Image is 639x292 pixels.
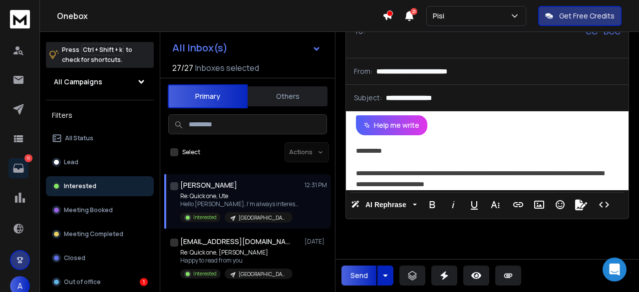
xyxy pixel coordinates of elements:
p: [GEOGRAPHIC_DATA] [239,271,287,278]
button: More Text [486,195,505,215]
p: 12:31 PM [305,181,327,189]
button: Bold (Ctrl+B) [423,195,442,215]
button: Underline (Ctrl+U) [465,195,484,215]
h1: [EMAIL_ADDRESS][DOMAIN_NAME] [180,237,290,247]
p: Meeting Booked [64,206,113,214]
p: Subject: [354,93,382,103]
p: Re: Quick one, [PERSON_NAME] [180,249,293,257]
p: Pisi [433,11,448,21]
button: Meeting Completed [46,224,154,244]
p: Meeting Completed [64,230,123,238]
span: 21 [410,8,417,15]
button: Signature [572,195,591,215]
button: AI Rephrase [349,195,419,215]
button: Send [341,266,376,286]
p: [DATE] [305,238,327,246]
button: Get Free Credits [538,6,622,26]
a: 11 [8,158,28,178]
label: Select [182,148,200,156]
p: Lead [64,158,78,166]
span: AI Rephrase [363,201,408,209]
span: Ctrl + Shift + k [81,44,124,55]
button: Out of office1 [46,272,154,292]
p: Out of office [64,278,101,286]
button: Others [248,85,327,107]
span: 27 / 27 [172,62,193,74]
p: 11 [24,154,32,162]
h1: Onebox [57,10,382,22]
button: Insert Link (Ctrl+K) [509,195,528,215]
h1: [PERSON_NAME] [180,180,237,190]
p: From: [354,66,372,76]
p: [GEOGRAPHIC_DATA] [239,214,287,222]
button: Help me write [356,115,427,135]
h1: All Campaigns [54,77,102,87]
h3: Inboxes selected [195,62,259,74]
p: Interested [64,182,96,190]
div: Open Intercom Messenger [603,258,627,282]
img: logo [10,10,30,28]
p: Happy to read from you [180,257,293,265]
button: Code View [595,195,614,215]
button: Meeting Booked [46,200,154,220]
h3: Filters [46,108,154,122]
button: Insert Image (Ctrl+P) [530,195,549,215]
button: Italic (Ctrl+I) [444,195,463,215]
div: 1 [140,278,148,286]
p: Re: Quick one, Ute [180,192,300,200]
p: Interested [193,270,217,278]
button: All Status [46,128,154,148]
p: Hello [PERSON_NAME], I'm always interested [180,200,300,208]
p: Interested [193,214,217,221]
button: All Inbox(s) [164,38,329,58]
button: Emoticons [551,195,570,215]
p: Get Free Credits [559,11,615,21]
h1: All Inbox(s) [172,43,228,53]
button: Primary [168,84,248,108]
p: All Status [65,134,93,142]
button: Interested [46,176,154,196]
button: Lead [46,152,154,172]
p: Closed [64,254,85,262]
button: Closed [46,248,154,268]
p: Press to check for shortcuts. [62,45,132,65]
button: All Campaigns [46,72,154,92]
